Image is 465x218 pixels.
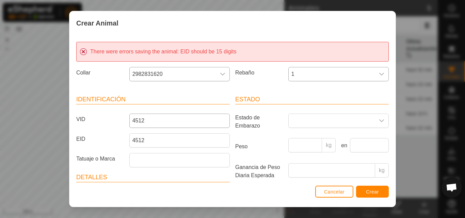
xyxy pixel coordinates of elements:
div: dropdown trigger [375,114,388,128]
span: 2982831620 [130,67,216,81]
header: Detalles [76,173,230,182]
div: dropdown trigger [216,67,229,81]
span: Crear Animal [76,18,118,28]
label: Estado de Embarazo [233,114,286,130]
label: VID [74,114,127,125]
div: Chat abierto [442,177,462,198]
header: Estado [235,95,389,104]
label: Collar [74,67,127,79]
label: Rebaño [233,67,286,79]
span: : EID should be 15 digits [177,49,236,54]
label: EID [74,133,127,145]
label: Tatuaje o Marca [74,153,127,165]
button: Cancelar [315,186,353,198]
p-inputgroup-addon: kg [375,163,389,178]
button: Crear [356,186,389,198]
span: Cancelar [324,189,344,195]
label: Peso [233,138,286,155]
div: There were errors saving the animal [76,42,389,62]
label: en [338,141,347,150]
header: Identificación [76,95,230,104]
div: dropdown trigger [375,67,388,81]
span: Crear [366,189,379,195]
span: 1 [289,67,375,81]
p-inputgroup-addon: kg [322,138,336,152]
label: Ganancia de Peso Diaria Esperada [233,163,286,180]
